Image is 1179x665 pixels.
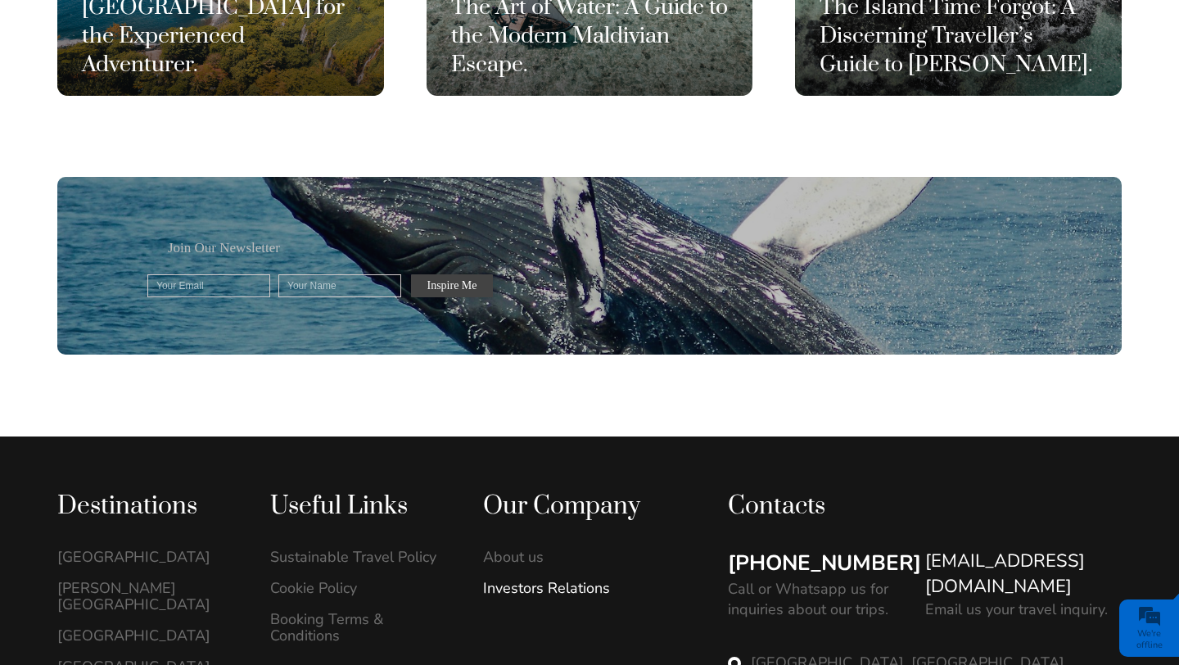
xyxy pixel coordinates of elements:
[925,549,1123,599] a: [EMAIL_ADDRESS][DOMAIN_NAME]
[21,200,299,236] input: Enter your email address
[1123,628,1175,651] div: We're offline
[57,580,236,613] a: [PERSON_NAME][GEOGRAPHIC_DATA]
[147,274,270,297] input: Your Email
[240,504,297,527] em: Submit
[925,599,1108,620] p: Email us your travel inquiry.
[110,86,300,107] div: Leave a message
[411,274,493,297] input: Inspire Me
[483,491,662,522] div: Our Company
[21,152,299,188] input: Enter your last name
[278,274,401,297] input: Your Name
[57,491,236,522] div: Destinations
[269,8,308,47] div: Minimize live chat window
[728,579,909,620] p: Call or Whatsapp us for inquiries about our trips.
[728,549,921,578] a: [PHONE_NUMBER]
[18,84,43,109] div: Navigation go back
[270,491,449,522] div: Useful Links
[728,491,1122,522] div: Contacts
[270,611,449,644] a: Booking Terms & Conditions
[57,549,236,565] a: [GEOGRAPHIC_DATA]
[270,549,449,565] a: Sustainable Travel Policy
[270,580,449,596] a: Cookie Policy
[21,248,299,491] textarea: Type your message and click 'Submit'
[57,627,236,644] a: [GEOGRAPHIC_DATA]
[483,580,662,596] a: Investors Relations
[483,549,662,565] a: About us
